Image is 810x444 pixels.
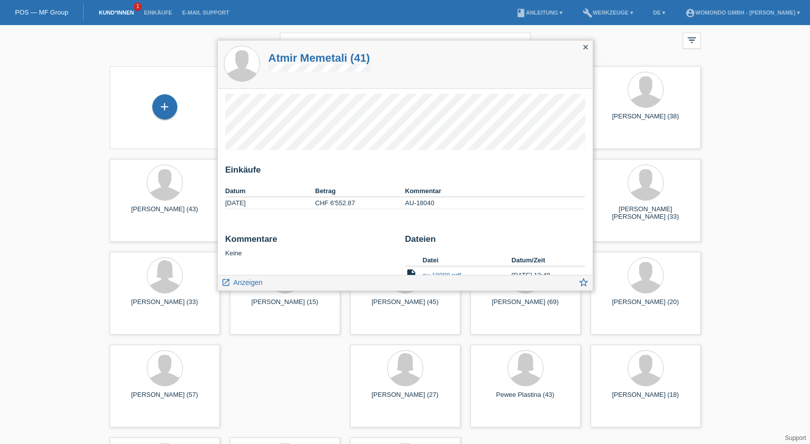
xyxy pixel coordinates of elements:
div: [PERSON_NAME] (69) [478,298,573,314]
div: Pewee Plastina (43) [478,391,573,407]
a: account_circlewomondo GmbH - [PERSON_NAME] ▾ [680,10,805,16]
div: Kund*in hinzufügen [153,98,177,115]
i: filter_list [686,35,697,46]
a: launch Anzeigen [221,275,263,288]
div: Keine [225,234,398,257]
th: Datum/Zeit [511,254,571,266]
a: au-18089.pdf [423,271,461,279]
span: Anzeigen [233,278,262,286]
h2: Dateien [405,234,585,249]
i: star_border [578,277,589,288]
a: bookAnleitung ▾ [511,10,568,16]
i: insert_drive_file [405,268,417,280]
i: account_circle [685,8,695,18]
h2: Einkäufe [225,165,585,180]
div: [PERSON_NAME] (20) [599,298,693,314]
h2: Kommentare [225,234,398,249]
th: Datum [225,185,316,197]
td: [DATE] [225,197,316,209]
i: book [516,8,526,18]
th: Betrag [315,185,405,197]
td: AU-18040 [405,197,585,209]
td: CHF 6'552.87 [315,197,405,209]
div: [PERSON_NAME] (57) [118,391,212,407]
th: Datei [423,254,512,266]
i: close [513,38,525,50]
div: [PERSON_NAME] (43) [118,205,212,221]
input: Suche... [280,33,530,56]
i: build [583,8,593,18]
a: Einkäufe [139,10,177,16]
div: [PERSON_NAME] [PERSON_NAME] (33) [599,205,693,221]
a: Atmir Memetali (41) [268,52,371,64]
td: [DATE] 13:49 [511,266,571,284]
div: [PERSON_NAME] (38) [599,112,693,128]
a: star_border [578,278,589,290]
a: DE ▾ [648,10,670,16]
i: close [582,43,590,51]
div: [PERSON_NAME] (27) [358,391,452,407]
a: buildWerkzeuge ▾ [578,10,638,16]
div: [PERSON_NAME] (18) [599,391,693,407]
i: launch [221,278,230,287]
a: Kund*innen [94,10,139,16]
a: Support [785,434,806,441]
th: Kommentar [405,185,585,197]
a: E-Mail Support [177,10,234,16]
span: 1 [134,3,142,11]
a: POS — MF Group [15,9,68,16]
div: [PERSON_NAME] (45) [358,298,452,314]
div: [PERSON_NAME] (33) [118,298,212,314]
div: [PERSON_NAME] (15) [238,298,332,314]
